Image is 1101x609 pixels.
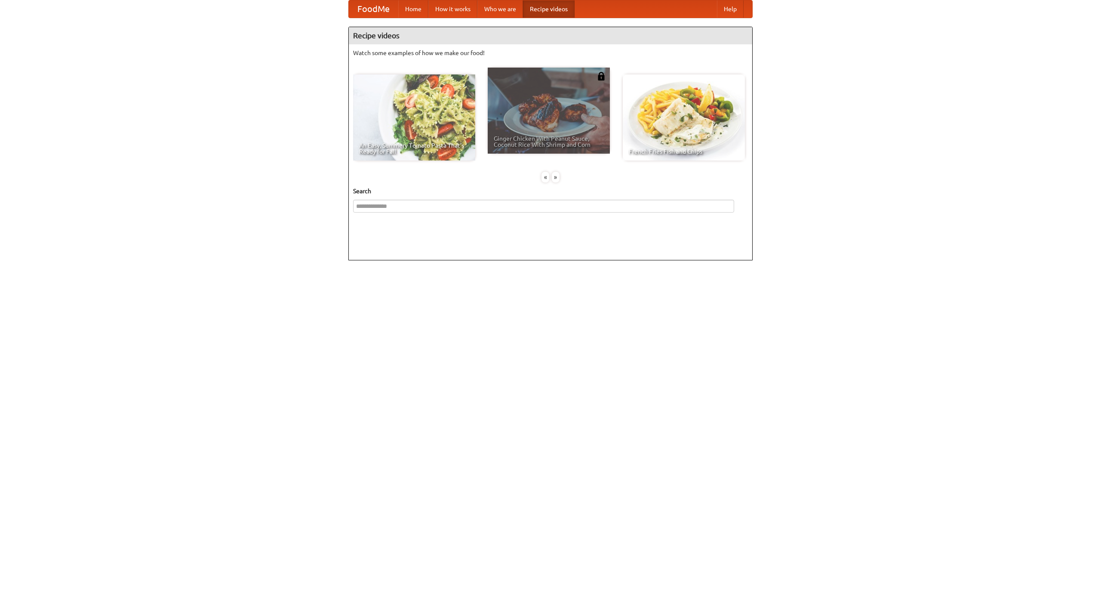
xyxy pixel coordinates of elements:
[623,74,745,161] a: French Fries Fish and Chips
[353,187,748,195] h5: Search
[349,0,398,18] a: FoodMe
[359,142,469,155] span: An Easy, Summery Tomato Pasta That's Ready for Fall
[349,27,752,44] h4: Recipe videos
[523,0,575,18] a: Recipe videos
[477,0,523,18] a: Who we are
[597,72,606,80] img: 483408.png
[629,148,739,155] span: French Fries Fish and Chips
[552,172,560,182] div: »
[541,172,549,182] div: «
[353,49,748,57] p: Watch some examples of how we make our food!
[717,0,744,18] a: Help
[398,0,428,18] a: Home
[353,74,475,161] a: An Easy, Summery Tomato Pasta That's Ready for Fall
[428,0,477,18] a: How it works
